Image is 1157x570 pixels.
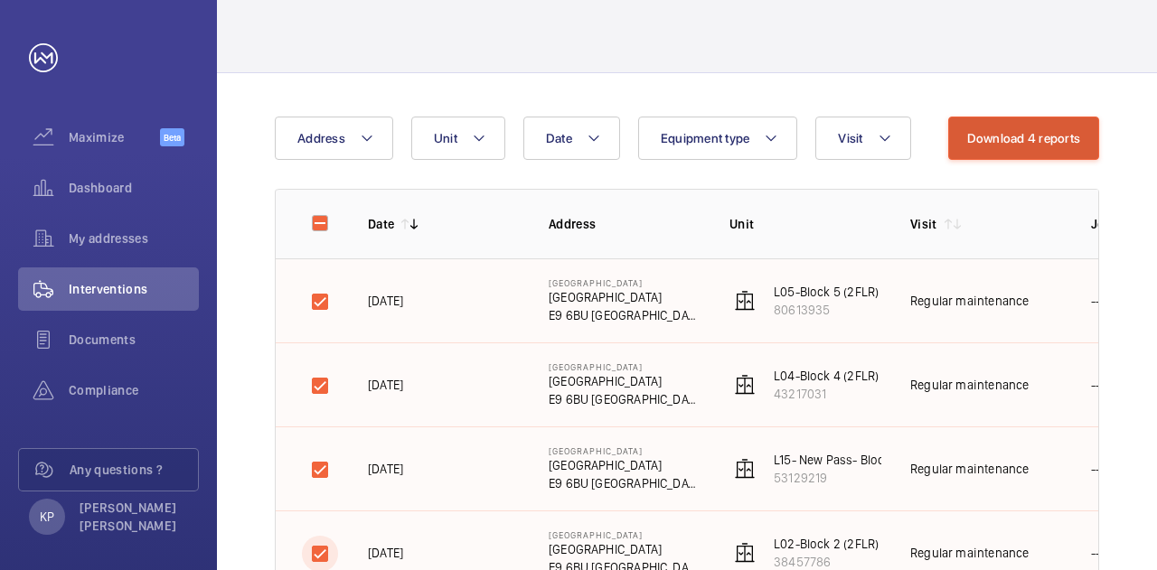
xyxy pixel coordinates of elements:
p: KP [40,508,54,526]
span: Beta [160,128,184,146]
p: E9 6BU [GEOGRAPHIC_DATA] [549,306,701,324]
span: Visit [838,131,862,145]
img: elevator.svg [734,458,756,480]
p: [DATE] [368,292,403,310]
button: Download 4 reports [948,117,1100,160]
p: --- [1091,292,1105,310]
p: [GEOGRAPHIC_DATA] [549,361,701,372]
span: Documents [69,331,199,349]
p: Job Id [1091,215,1152,233]
p: [GEOGRAPHIC_DATA] [549,277,701,288]
span: Date [546,131,572,145]
p: Date [368,215,394,233]
span: Equipment type [661,131,750,145]
p: [DATE] [368,376,403,394]
p: [GEOGRAPHIC_DATA] [549,445,701,456]
p: L02-Block 2 (2FLR) [774,535,879,553]
p: 80613935 [774,301,879,319]
span: Interventions [69,280,199,298]
p: Visit [910,215,937,233]
p: 43217031 [774,385,879,403]
p: [PERSON_NAME] [PERSON_NAME] [80,499,188,535]
div: Regular maintenance [910,376,1029,394]
p: [DATE] [368,460,403,478]
span: Compliance [69,381,199,399]
span: My addresses [69,229,199,248]
span: Unit [434,131,457,145]
p: Address [549,215,701,233]
p: L15- New Pass- Block 2 Yellow Corridor (3FLR) [774,451,1027,469]
img: elevator.svg [734,542,756,564]
p: --- [1091,376,1105,394]
p: --- [1091,544,1105,562]
span: Any questions ? [70,461,198,479]
p: E9 6BU [GEOGRAPHIC_DATA] [549,390,701,408]
span: Dashboard [69,179,199,197]
div: Regular maintenance [910,544,1029,562]
div: Regular maintenance [910,460,1029,478]
p: --- [1091,460,1105,478]
p: [GEOGRAPHIC_DATA] [549,372,701,390]
button: Date [523,117,620,160]
span: Address [297,131,345,145]
img: elevator.svg [734,290,756,312]
span: Maximize [69,128,160,146]
button: Visit [815,117,910,160]
p: [GEOGRAPHIC_DATA] [549,288,701,306]
div: Regular maintenance [910,292,1029,310]
p: [GEOGRAPHIC_DATA] [549,540,701,558]
button: Equipment type [638,117,798,160]
p: [DATE] [368,544,403,562]
p: L04-Block 4 (2FLR) [774,367,879,385]
button: Address [275,117,393,160]
p: [GEOGRAPHIC_DATA] [549,456,701,474]
p: 53129219 [774,469,1027,487]
button: Unit [411,117,505,160]
p: E9 6BU [GEOGRAPHIC_DATA] [549,474,701,492]
p: L05-Block 5 (2FLR) [774,283,879,301]
img: elevator.svg [734,374,756,396]
p: Unit [729,215,881,233]
p: [GEOGRAPHIC_DATA] [549,529,701,540]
